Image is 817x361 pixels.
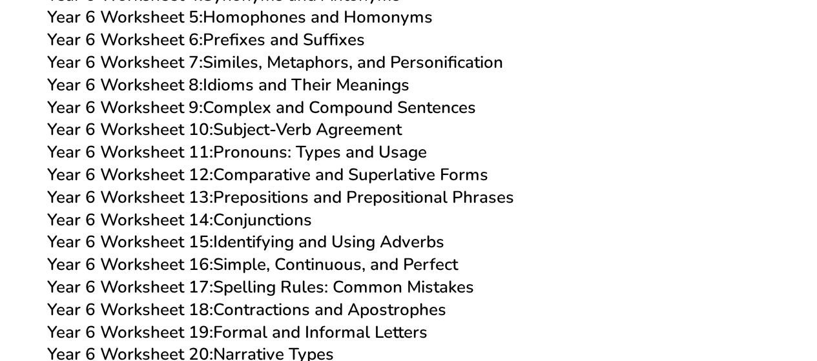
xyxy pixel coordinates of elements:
a: Year 6 Worksheet 6:Prefixes and Suffixes [47,28,365,51]
a: Year 6 Worksheet 18:Contractions and Apostrophes [47,298,446,321]
span: Year 6 Worksheet 15: [47,231,213,253]
a: Year 6 Worksheet 9:Complex and Compound Sentences [47,96,476,119]
span: Year 6 Worksheet 14: [47,209,213,231]
a: Year 6 Worksheet 13:Prepositions and Prepositional Phrases [47,186,514,209]
span: Year 6 Worksheet 18: [47,298,213,321]
a: Year 6 Worksheet 7:Similes, Metaphors, and Personification [47,51,503,74]
a: Year 6 Worksheet 15:Identifying and Using Adverbs [47,231,444,253]
iframe: Chat Widget [752,299,817,361]
span: Year 6 Worksheet 7: [47,51,203,74]
a: Year 6 Worksheet 16:Simple, Continuous, and Perfect [47,253,458,276]
span: Year 6 Worksheet 10: [47,118,213,141]
span: Year 6 Worksheet 17: [47,276,213,298]
a: Year 6 Worksheet 14:Conjunctions [47,209,312,231]
a: Year 6 Worksheet 10:Subject-Verb Agreement [47,118,402,141]
span: Year 6 Worksheet 19: [47,321,213,344]
a: Year 6 Worksheet 11:Pronouns: Types and Usage [47,141,427,163]
a: Year 6 Worksheet 19:Formal and Informal Letters [47,321,428,344]
a: Year 6 Worksheet 12:Comparative and Superlative Forms [47,163,488,186]
span: Year 6 Worksheet 12: [47,163,213,186]
span: Year 6 Worksheet 5: [47,6,203,28]
span: Year 6 Worksheet 16: [47,253,213,276]
span: Year 6 Worksheet 9: [47,96,203,119]
a: Year 6 Worksheet 5:Homophones and Homonyms [47,6,433,28]
span: Year 6 Worksheet 8: [47,74,203,96]
a: Year 6 Worksheet 8:Idioms and Their Meanings [47,74,409,96]
span: Year 6 Worksheet 11: [47,141,213,163]
span: Year 6 Worksheet 6: [47,28,203,51]
a: Year 6 Worksheet 17:Spelling Rules: Common Mistakes [47,276,474,298]
span: Year 6 Worksheet 13: [47,186,213,209]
